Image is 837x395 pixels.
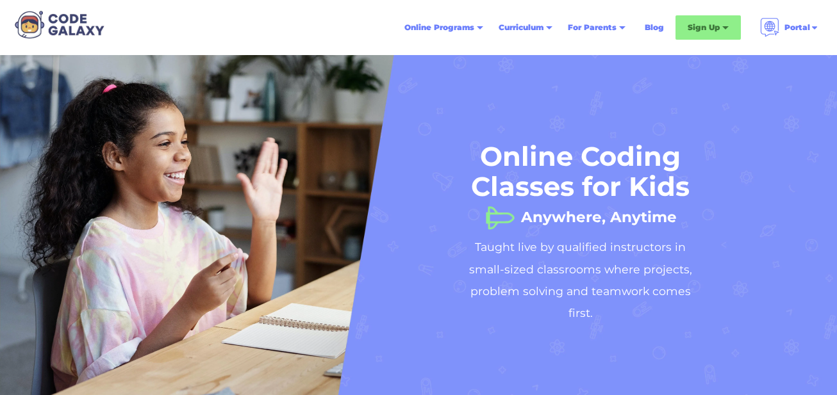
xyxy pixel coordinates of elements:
[491,16,560,39] div: Curriculum
[784,21,810,34] div: Portal
[560,16,633,39] div: For Parents
[675,15,741,40] div: Sign Up
[637,16,672,39] a: Blog
[499,21,543,34] div: Curriculum
[688,21,720,34] div: Sign Up
[752,13,827,42] div: Portal
[568,21,617,34] div: For Parents
[397,16,491,39] div: Online Programs
[459,141,702,202] h1: Online Coding Classes for Kids
[459,236,702,325] h2: Taught live by qualified instructors in small-sized classrooms where projects, problem solving an...
[521,204,677,217] h1: Anywhere, Anytime
[404,21,474,34] div: Online Programs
